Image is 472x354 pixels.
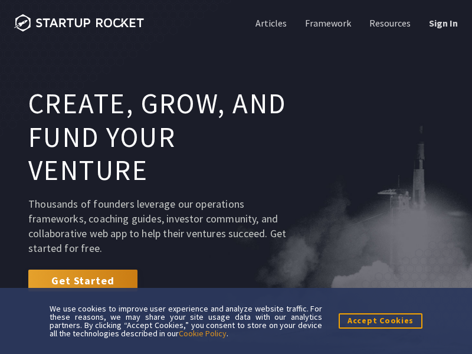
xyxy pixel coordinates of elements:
[28,87,295,188] h1: Create, grow, and fund your venture
[50,304,322,337] div: We use cookies to improve user experience and analyze website traffic. For these reasons, we may ...
[179,328,227,339] a: Cookie Policy
[367,17,411,29] a: Resources
[253,17,287,29] a: Articles
[339,313,422,328] button: Accept Cookies
[28,196,295,256] p: Thousands of founders leverage our operations frameworks, coaching guides, investor community, an...
[28,270,137,291] a: Get Started
[303,17,351,29] a: Framework
[427,17,458,29] a: Sign In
